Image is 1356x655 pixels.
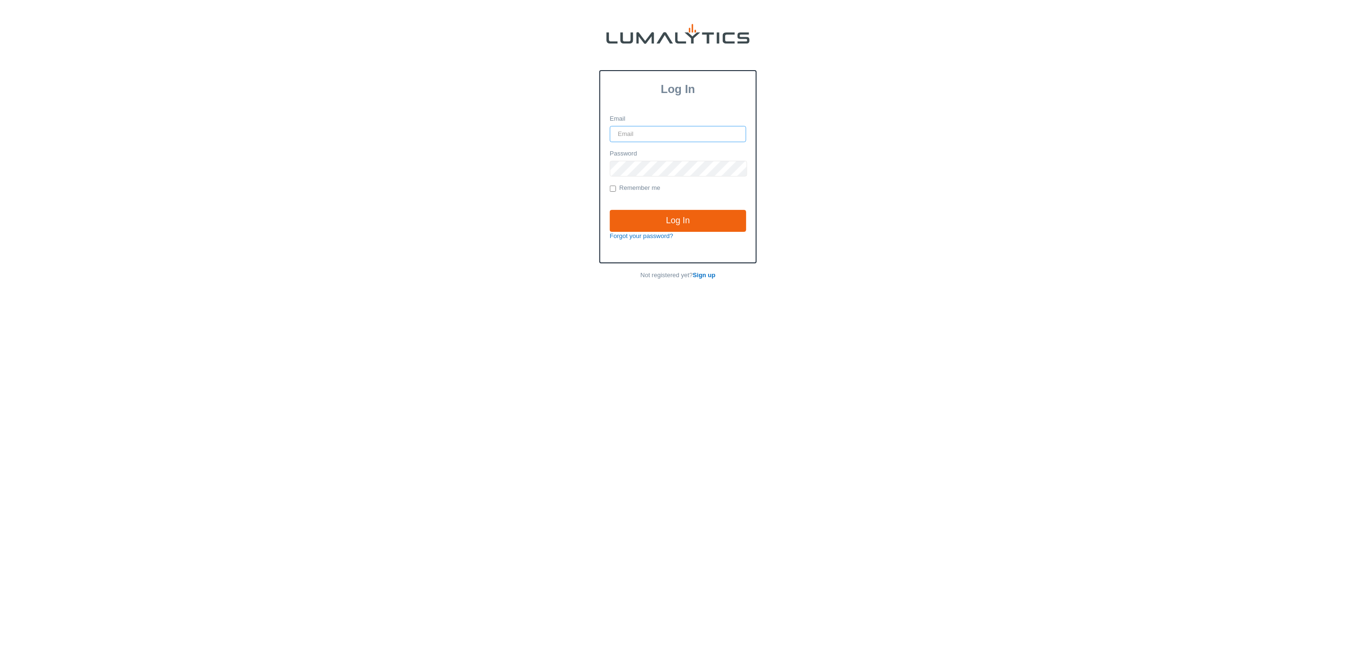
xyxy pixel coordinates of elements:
[693,271,716,279] a: Sign up
[610,114,626,124] label: Email
[610,184,660,193] label: Remember me
[610,232,673,239] a: Forgot your password?
[600,83,756,96] h3: Log In
[610,210,746,232] input: Log In
[610,126,746,142] input: Email
[599,271,757,280] p: Not registered yet?
[610,186,616,192] input: Remember me
[610,149,637,158] label: Password
[606,24,750,44] img: lumalytics-black-e9b537c871f77d9ce8d3a6940f85695cd68c596e3f819dc492052d1098752254.png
